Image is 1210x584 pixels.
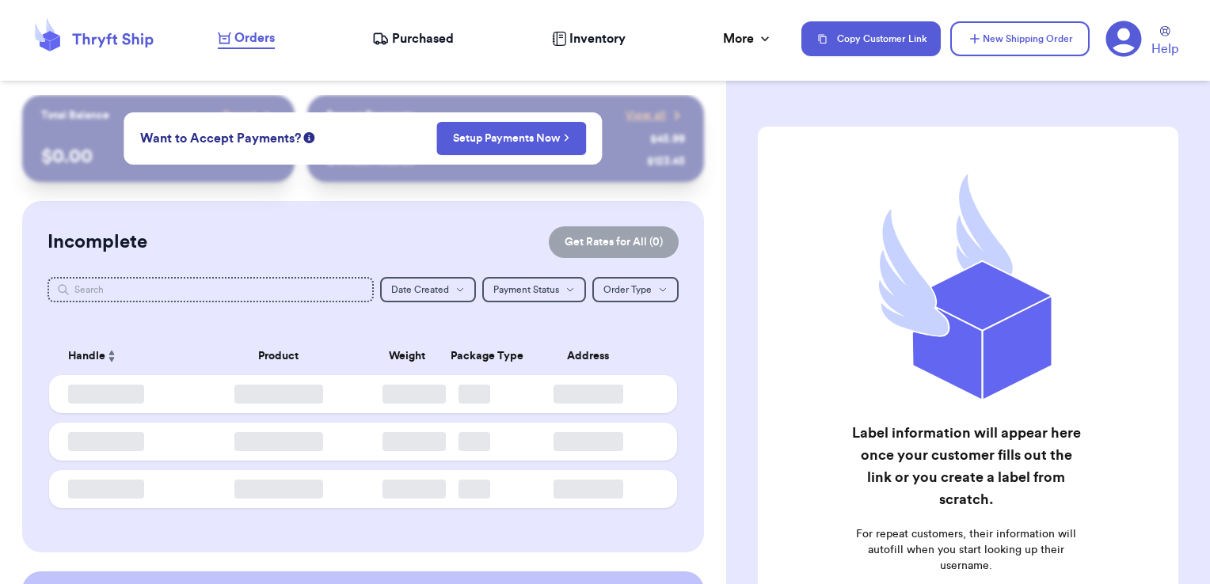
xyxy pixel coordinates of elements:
[508,337,677,375] th: Address
[569,29,626,48] span: Inventory
[140,129,301,148] span: Want to Accept Payments?
[184,337,373,375] th: Product
[105,347,118,366] button: Sort ascending
[373,337,440,375] th: Weight
[626,108,666,123] span: View all
[391,285,449,294] span: Date Created
[41,144,276,169] p: $ 0.00
[436,122,586,155] button: Setup Payments Now
[48,229,147,255] h2: Incomplete
[372,29,454,48] a: Purchased
[950,21,1090,56] button: New Shipping Order
[234,28,275,47] span: Orders
[48,277,375,302] input: Search
[849,422,1084,510] h2: Label information will appear here once your customer fills out the link or you create a label fr...
[1151,26,1178,59] a: Help
[549,226,679,258] button: Get Rates for All (0)
[326,108,414,123] p: Recent Payments
[647,154,685,169] div: $ 123.45
[41,108,109,123] p: Total Balance
[223,108,257,123] span: Payout
[1151,40,1178,59] span: Help
[68,348,105,365] span: Handle
[626,108,685,123] a: View all
[482,277,586,302] button: Payment Status
[801,21,941,56] button: Copy Customer Link
[223,108,276,123] a: Payout
[441,337,508,375] th: Package Type
[849,526,1084,574] p: For repeat customers, their information will autofill when you start looking up their username.
[493,285,559,294] span: Payment Status
[552,29,626,48] a: Inventory
[650,131,685,147] div: $ 45.99
[453,131,569,146] a: Setup Payments Now
[603,285,652,294] span: Order Type
[592,277,679,302] button: Order Type
[218,28,275,49] a: Orders
[380,277,476,302] button: Date Created
[392,29,454,48] span: Purchased
[723,29,773,48] div: More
